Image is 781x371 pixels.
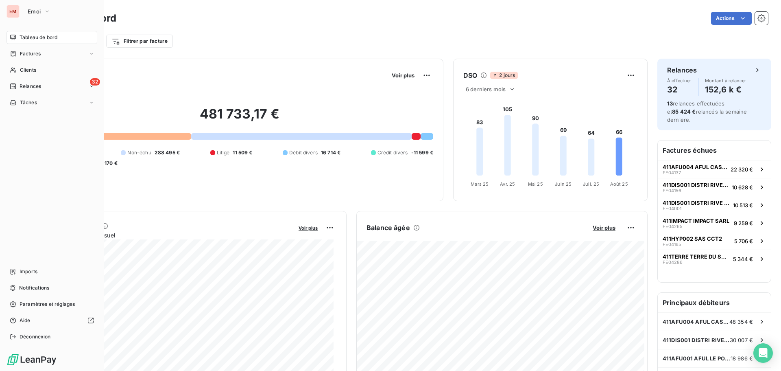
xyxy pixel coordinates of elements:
[663,242,681,247] span: FE04165
[377,149,408,156] span: Crédit divers
[46,106,433,130] h2: 481 733,17 €
[500,181,515,187] tspan: Avr. 25
[663,182,729,188] span: 411DIS001 DISTRI RIVE GAUCHE
[19,284,49,292] span: Notifications
[663,355,731,362] span: 411AFU001 AFUL LE PORT SACRE COEUR
[28,8,41,15] span: Emoi
[705,83,746,96] h4: 152,6 k €
[731,166,753,173] span: 22 320 €
[667,65,697,75] h6: Relances
[20,268,37,275] span: Imports
[658,160,771,178] button: 411AFU004 AFUL CASABONAFE0413722 320 €
[7,298,97,311] a: Paramètres et réglages
[658,214,771,232] button: 411IMPACT IMPACT SARLFE042659 259 €
[663,235,722,242] span: 411HYP002 SAS CCT2
[610,181,628,187] tspan: Août 25
[20,50,41,57] span: Factures
[20,66,36,74] span: Clients
[20,99,37,106] span: Tâches
[7,265,97,278] a: Imports
[20,301,75,308] span: Paramètres et réglages
[667,100,747,123] span: relances effectuées et relancés la semaine dernière.
[658,178,771,196] button: 411DIS001 DISTRI RIVE GAUCHEFE0415610 628 €
[7,64,97,77] a: Clients
[658,250,771,268] button: 411TERRE TERRE DU SUD CONSTRUCTIONSFE042865 344 €
[658,232,771,250] button: 411HYP002 SAS CCT2FE041655 706 €
[593,224,615,231] span: Voir plus
[367,223,410,233] h6: Balance âgée
[321,149,340,156] span: 16 714 €
[389,72,417,79] button: Voir plus
[20,333,51,340] span: Déconnexion
[7,31,97,44] a: Tableau de bord
[106,35,173,48] button: Filtrer par facture
[731,355,753,362] span: 18 986 €
[490,72,517,79] span: 2 jours
[753,343,773,363] div: Open Intercom Messenger
[7,47,97,60] a: Factures
[663,318,729,325] span: 411AFU004 AFUL CASABONA
[528,181,543,187] tspan: Mai 25
[46,231,293,239] span: Chiffre d'affaires mensuel
[102,160,118,167] span: -170 €
[663,200,730,206] span: 411DIS001 DISTRI RIVE GAUCHE
[20,317,31,324] span: Aide
[7,353,57,366] img: Logo LeanPay
[289,149,318,156] span: Débit divers
[663,206,681,211] span: FE04001
[733,202,753,209] span: 10 513 €
[658,140,771,160] h6: Factures échues
[663,188,681,193] span: FE04156
[7,314,97,327] a: Aide
[20,34,57,41] span: Tableau de bord
[233,149,252,156] span: 11 509 €
[411,149,433,156] span: -11 599 €
[466,86,506,92] span: 6 derniers mois
[732,184,753,191] span: 10 628 €
[705,78,746,83] span: Montant à relancer
[20,83,41,90] span: Relances
[7,96,97,109] a: Tâches
[7,5,20,18] div: EM
[296,224,320,231] button: Voir plus
[590,224,618,231] button: Voir plus
[90,78,100,86] span: 32
[663,170,681,175] span: FE04137
[155,149,180,156] span: 288 495 €
[7,80,97,93] a: 32Relances
[127,149,151,156] span: Non-échu
[711,12,752,25] button: Actions
[663,224,683,229] span: FE04265
[663,253,730,260] span: 411TERRE TERRE DU SUD CONSTRUCTIONS
[663,164,727,170] span: 411AFU004 AFUL CASABONA
[299,225,318,231] span: Voir plus
[730,337,753,343] span: 30 007 €
[667,78,692,83] span: À effectuer
[471,181,489,187] tspan: Mars 25
[663,217,729,224] span: 411IMPACT IMPACT SARL
[217,149,230,156] span: Litige
[392,72,414,79] span: Voir plus
[658,293,771,312] h6: Principaux débiteurs
[555,181,572,187] tspan: Juin 25
[667,100,673,107] span: 13
[733,256,753,262] span: 5 344 €
[672,108,696,115] span: 85 424 €
[463,70,477,80] h6: DSO
[734,238,753,244] span: 5 706 €
[734,220,753,226] span: 9 259 €
[729,318,753,325] span: 48 354 €
[663,260,683,265] span: FE04286
[658,196,771,214] button: 411DIS001 DISTRI RIVE GAUCHEFE0400110 513 €
[663,337,730,343] span: 411DIS001 DISTRI RIVE GAUCHE
[583,181,599,187] tspan: Juil. 25
[667,83,692,96] h4: 32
